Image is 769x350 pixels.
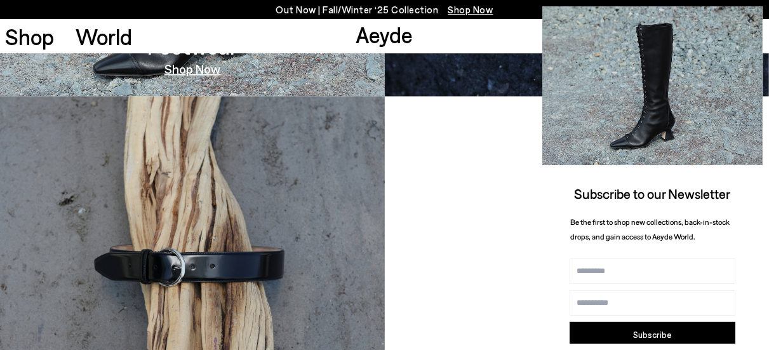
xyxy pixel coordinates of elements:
a: Shop [5,25,54,48]
a: Aeyde [356,21,413,48]
h3: Jewelry [540,35,613,57]
a: Shop Now [164,62,220,75]
a: World [76,25,132,48]
p: Out Now | Fall/Winter ‘25 Collection [276,2,493,18]
span: Be the first to shop new collections, back-in-stock drops, and gain access to Aeyde World. [570,217,730,241]
span: Subscribe to our Newsletter [575,185,731,201]
button: Subscribe [570,322,735,347]
span: Navigate to /collections/new-in [448,4,493,15]
h3: Footwear [147,35,237,57]
img: 2a6287a1333c9a56320fd6e7b3c4a9a9.jpg [542,6,763,165]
